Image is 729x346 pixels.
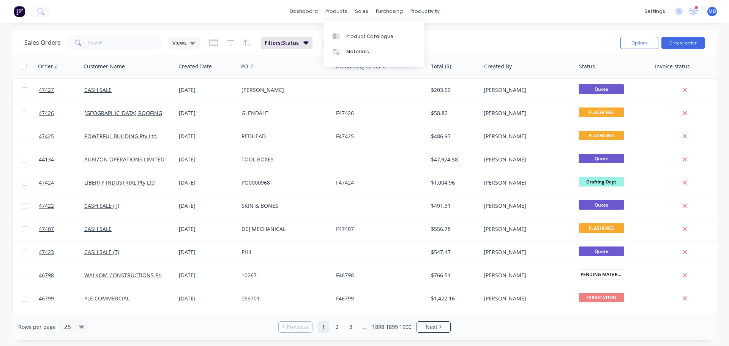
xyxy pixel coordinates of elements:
[336,295,420,302] div: F46799
[241,248,326,256] div: PHIL
[39,248,54,256] span: 47423
[579,246,624,256] span: Quote
[484,225,568,233] div: [PERSON_NAME]
[372,6,407,17] div: purchasing
[484,109,568,117] div: [PERSON_NAME]
[431,63,451,70] div: Total ($)
[39,287,84,310] a: 46799
[579,107,624,117] span: FLASHINGS
[322,6,351,17] div: products
[24,39,61,46] h1: Sales Orders
[579,223,624,233] span: FLASHINGS
[39,179,54,186] span: 47424
[484,295,568,302] div: [PERSON_NAME]
[431,133,475,140] div: $486.97
[323,28,424,44] a: Product Catalogue
[179,272,235,279] div: [DATE]
[431,202,475,210] div: $491.31
[655,63,690,70] div: Invoice status
[241,179,326,186] div: PO0000968
[241,156,326,163] div: TOOL BOXES
[661,37,705,49] button: Create order
[241,86,326,94] div: [PERSON_NAME]
[431,109,475,117] div: $58.82
[39,156,54,163] span: 44134
[179,179,235,186] div: [DATE]
[179,109,235,117] div: [DATE]
[39,86,54,94] span: 47427
[39,79,84,101] a: 47427
[417,323,450,331] a: Next page
[484,179,568,186] div: [PERSON_NAME]
[179,202,235,210] div: [DATE]
[431,156,475,163] div: $47,924.58
[336,225,420,233] div: F47407
[39,202,54,210] span: 47422
[336,133,420,140] div: F47425
[431,86,475,94] div: $203.50
[84,179,155,186] a: LIBERTY INDUSTRIAL Pty Ltd
[323,44,424,59] a: Materials
[179,86,235,94] div: [DATE]
[431,295,475,302] div: $1,422.16
[407,6,443,17] div: productivity
[14,6,25,17] img: Factory
[39,194,84,217] a: 47422
[39,171,84,194] a: 47424
[620,37,658,49] button: Options
[39,295,54,302] span: 46799
[39,310,84,333] a: 47421
[484,86,568,94] div: [PERSON_NAME]
[39,218,84,240] a: 47407
[431,179,475,186] div: $1,004.96
[179,156,235,163] div: [DATE]
[261,37,312,49] button: Filters:Status
[579,293,624,302] span: FABRICATION
[579,269,624,280] span: PENDING MATERIA...
[484,272,568,279] div: [PERSON_NAME]
[484,63,512,70] div: Created By
[179,248,235,256] div: [DATE]
[336,109,420,117] div: F47426
[279,323,312,331] a: Previous page
[39,225,54,233] span: 47407
[431,272,475,279] div: $766.51
[431,248,475,256] div: $547.47
[400,321,411,333] a: Page 1900
[84,63,125,70] div: Customer Name
[39,133,54,140] span: 47425
[179,133,235,140] div: [DATE]
[241,225,326,233] div: DCJ MECHANICAL
[39,272,54,279] span: 46798
[84,86,112,93] a: CASH SALE
[39,102,84,125] a: 47426
[172,39,187,47] span: Views
[286,6,322,17] a: dashboard
[179,225,235,233] div: [DATE]
[346,48,369,55] div: Materials
[641,6,669,17] div: settings
[88,35,162,51] input: Search...
[84,295,129,302] a: PLE COMMERCIAL
[84,225,112,232] a: CASH SALE
[39,125,84,148] a: 47425
[359,321,370,333] a: Jump forward
[579,154,624,163] span: Quote
[345,321,357,333] a: Page 3
[484,248,568,256] div: [PERSON_NAME]
[386,321,398,333] a: Page 1899
[38,63,58,70] div: Order #
[426,323,437,331] span: Next
[336,179,420,186] div: F47424
[336,272,420,279] div: F46798
[275,321,454,333] ul: Pagination
[484,156,568,163] div: [PERSON_NAME]
[84,133,157,140] a: POWERFUL BUILDING Pty Ltd
[39,264,84,287] a: 46798
[318,321,329,333] a: Page 1 is your current page
[431,225,475,233] div: $556.78
[241,109,326,117] div: GLENDALE
[484,202,568,210] div: [PERSON_NAME]
[708,8,716,15] span: MD
[579,177,624,186] span: Drafting Dept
